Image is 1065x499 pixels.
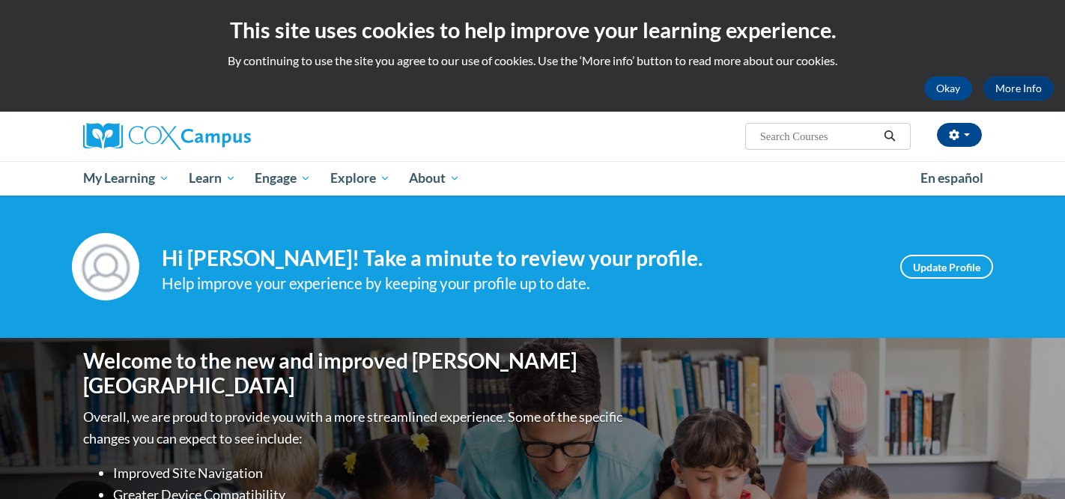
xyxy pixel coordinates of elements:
[937,123,982,147] button: Account Settings
[1005,439,1053,487] iframe: Button to launch messaging window
[162,271,878,296] div: Help improve your experience by keeping your profile up to date.
[83,406,626,450] p: Overall, we are proud to provide you with a more streamlined experience. Some of the specific cha...
[162,246,878,271] h4: Hi [PERSON_NAME]! Take a minute to review your profile.
[330,169,390,187] span: Explore
[83,348,626,399] h1: Welcome to the new and improved [PERSON_NAME][GEOGRAPHIC_DATA]
[920,170,983,186] span: En español
[73,161,179,196] a: My Learning
[759,127,879,145] input: Search Courses
[11,52,1054,69] p: By continuing to use the site you agree to our use of cookies. Use the ‘More info’ button to read...
[245,161,321,196] a: Engage
[83,169,169,187] span: My Learning
[321,161,400,196] a: Explore
[189,169,236,187] span: Learn
[409,169,460,187] span: About
[61,161,1004,196] div: Main menu
[113,462,626,484] li: Improved Site Navigation
[983,76,1054,100] a: More Info
[83,123,368,150] a: Cox Campus
[879,127,901,145] button: Search
[255,169,311,187] span: Engage
[83,123,251,150] img: Cox Campus
[179,161,246,196] a: Learn
[400,161,470,196] a: About
[72,233,139,300] img: Profile Image
[911,163,993,194] a: En español
[900,255,993,279] a: Update Profile
[924,76,972,100] button: Okay
[11,15,1054,45] h2: This site uses cookies to help improve your learning experience.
